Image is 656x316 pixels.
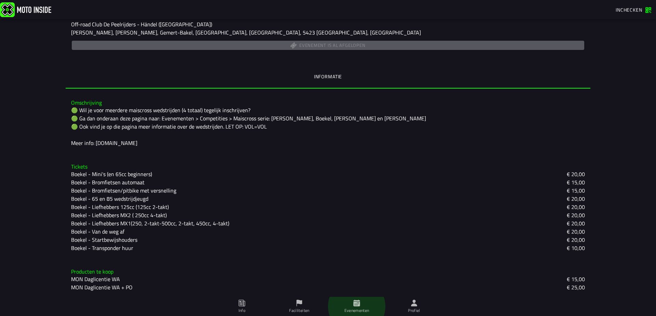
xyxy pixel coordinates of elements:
ion-text: € 20,00 [567,211,585,219]
h3: Producten te koop [71,268,585,275]
ion-text: Boekel - Liefhebbers 125cc (125cc 2-takt) [71,203,169,211]
ion-text: Boekel - Transponder huur [71,244,133,252]
ion-text: Boekel - Bromfietsen/pitbike met versnelling [71,186,176,195]
ion-text: Boekel - Van de weg af [71,227,124,236]
font: Faciliteiten [289,307,309,314]
ion-text: Boekel - 65 en 85 wedstrijdjeugd [71,195,148,203]
ion-text: [PERSON_NAME], [PERSON_NAME], Gemert-Bakel, [GEOGRAPHIC_DATA], [GEOGRAPHIC_DATA], 5423 [GEOGRAPHI... [71,28,421,37]
span: € 15,00 [567,275,585,283]
ion-text: Off-road Club De Peelrijders - Händel ([GEOGRAPHIC_DATA]) [71,20,212,28]
font: Evenementen [344,307,369,314]
font: Profiel [408,307,420,314]
span: MON Daglicentie WA [71,275,120,283]
div: 🟢 Wil je voor meerdere maiscross wedstrijden (4 totaal) tegelijk inschrijven? 🟢 Ga dan onderaan d... [71,106,585,147]
ion-text: Boekel - Startbewijshouders [71,236,137,244]
span: Inchecken [616,6,642,13]
ion-text: € 20,00 [567,236,585,244]
ion-text: € 10,00 [567,244,585,252]
ion-text: € 20,00 [567,170,585,178]
ion-text: Boekel - Bromfietsen automaat [71,178,145,186]
font: Info [238,307,245,314]
ion-text: Boekel - Liefhebbers MX2 ( 250cc 4-takt) [71,211,167,219]
ion-text: Boekel - Mini's (en 65cc beginners) [71,170,152,178]
ion-text: € 20,00 [567,203,585,211]
ion-text: € 20,00 [567,227,585,236]
span: € 25,00 [567,283,585,291]
ion-text: € 20,00 [567,219,585,227]
ion-text: € 15,00 [567,178,585,186]
h3: Tickets [71,163,585,170]
h3: Omschrijving [71,100,585,106]
a: Inchecken [612,4,655,15]
ion-text: € 20,00 [567,195,585,203]
span: MON Daglicentie WA + PO [71,283,133,291]
ion-text: Boekel - Liefhebbers MX1(250, 2-takt-500cc, 2-takt, 450cc, 4-takt) [71,219,229,227]
ion-text: € 15,00 [567,186,585,195]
